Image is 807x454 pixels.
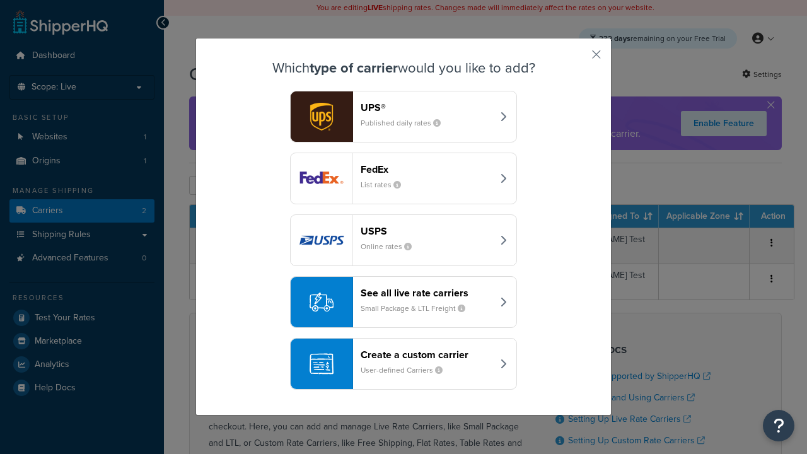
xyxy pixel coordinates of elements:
small: User-defined Carriers [361,364,453,376]
small: Published daily rates [361,117,451,129]
img: icon-carrier-custom-c93b8a24.svg [310,352,334,376]
header: FedEx [361,163,492,175]
strong: type of carrier [310,57,398,78]
img: usps logo [291,215,352,265]
img: icon-carrier-liverate-becf4550.svg [310,290,334,314]
header: Create a custom carrier [361,349,492,361]
img: fedEx logo [291,153,352,204]
small: Small Package & LTL Freight [361,303,475,314]
button: usps logoUSPSOnline rates [290,214,517,266]
h3: Which would you like to add? [228,61,579,76]
button: ups logoUPS®Published daily rates [290,91,517,143]
button: See all live rate carriersSmall Package & LTL Freight [290,276,517,328]
img: ups logo [291,91,352,142]
button: Open Resource Center [763,410,794,441]
header: USPS [361,225,492,237]
button: Create a custom carrierUser-defined Carriers [290,338,517,390]
small: Online rates [361,241,422,252]
header: UPS® [361,102,492,113]
button: fedEx logoFedExList rates [290,153,517,204]
header: See all live rate carriers [361,287,492,299]
small: List rates [361,179,411,190]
